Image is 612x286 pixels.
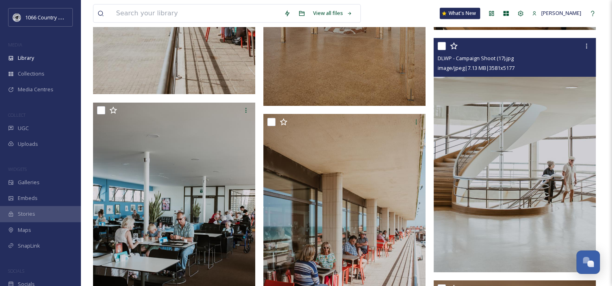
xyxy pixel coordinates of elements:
span: [PERSON_NAME] [541,9,581,17]
span: WIDGETS [8,166,27,172]
button: Open Chat [576,250,600,274]
a: What's New [440,8,480,19]
span: 1066 Country Marketing [25,13,82,21]
span: Media Centres [18,86,53,93]
img: DLWP - Campaign Shoot (17).jpg [434,38,596,272]
input: Search your library [112,4,280,22]
span: Galleries [18,179,40,186]
span: COLLECT [8,112,25,118]
span: UGC [18,124,29,132]
span: image/jpeg | 7.13 MB | 3581 x 5177 [438,64,515,71]
span: Maps [18,226,31,234]
span: MEDIA [8,42,22,48]
span: Embeds [18,194,38,202]
span: Stories [18,210,35,218]
span: DLWP - Campaign Shoot (17).jpg [438,55,514,62]
img: logo_footerstamp.png [13,13,21,21]
a: [PERSON_NAME] [528,5,585,21]
span: Library [18,54,34,62]
span: Uploads [18,140,38,148]
span: SOCIALS [8,268,24,274]
span: Collections [18,70,44,78]
span: SnapLink [18,242,40,250]
a: View all files [309,5,356,21]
